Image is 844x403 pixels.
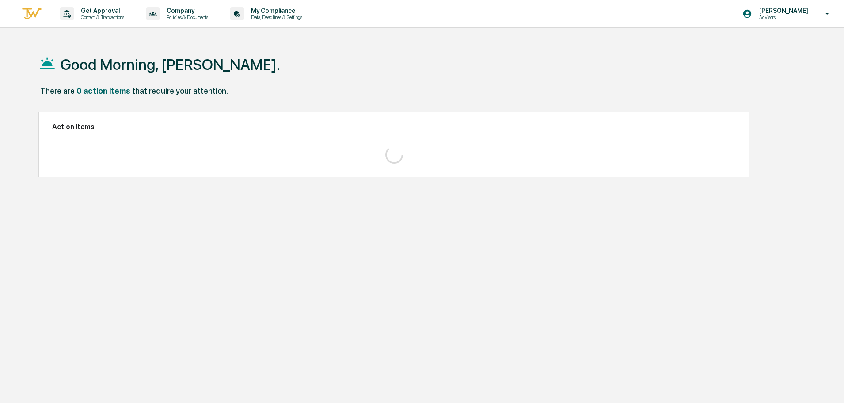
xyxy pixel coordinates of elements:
[132,86,228,96] div: that require your attention.
[74,7,129,14] p: Get Approval
[752,7,813,14] p: [PERSON_NAME]
[160,14,213,20] p: Policies & Documents
[21,7,42,21] img: logo
[244,7,307,14] p: My Compliance
[74,14,129,20] p: Content & Transactions
[752,14,813,20] p: Advisors
[52,123,736,131] h2: Action Items
[244,14,307,20] p: Data, Deadlines & Settings
[61,56,280,73] h1: Good Morning, [PERSON_NAME].
[160,7,213,14] p: Company
[40,86,75,96] div: There are
[76,86,130,96] div: 0 action items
